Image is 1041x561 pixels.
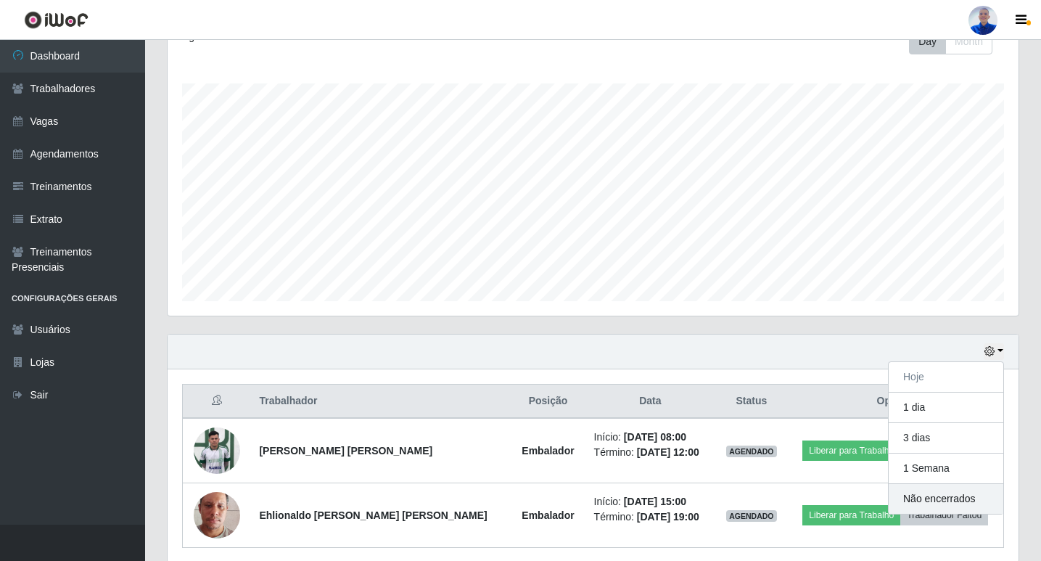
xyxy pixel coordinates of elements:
[194,419,240,481] img: 1698057093105.jpeg
[194,474,240,557] img: 1675087680149.jpeg
[909,29,1004,54] div: Toolbar with button groups
[24,11,89,29] img: CoreUI Logo
[889,423,1003,454] button: 3 dias
[594,509,707,525] li: Término:
[726,510,777,522] span: AGENDADO
[889,454,1003,484] button: 1 Semana
[511,385,585,419] th: Posição
[594,445,707,460] li: Término:
[522,509,574,521] strong: Embalador
[624,431,686,443] time: [DATE] 08:00
[250,385,511,419] th: Trabalhador
[726,446,777,457] span: AGENDADO
[637,511,699,523] time: [DATE] 19:00
[624,496,686,507] time: [DATE] 15:00
[889,393,1003,423] button: 1 dia
[802,505,900,525] button: Liberar para Trabalho
[900,505,988,525] button: Trabalhador Faltou
[594,494,707,509] li: Início:
[522,445,574,456] strong: Embalador
[909,29,992,54] div: First group
[259,445,432,456] strong: [PERSON_NAME] [PERSON_NAME]
[889,484,1003,514] button: Não encerrados
[909,29,946,54] button: Day
[945,29,992,54] button: Month
[889,362,1003,393] button: Hoje
[802,441,900,461] button: Liberar para Trabalho
[594,430,707,445] li: Início:
[585,385,716,419] th: Data
[715,385,787,419] th: Status
[637,446,699,458] time: [DATE] 12:00
[259,509,487,521] strong: Ehlionaldo [PERSON_NAME] [PERSON_NAME]
[788,385,1004,419] th: Opções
